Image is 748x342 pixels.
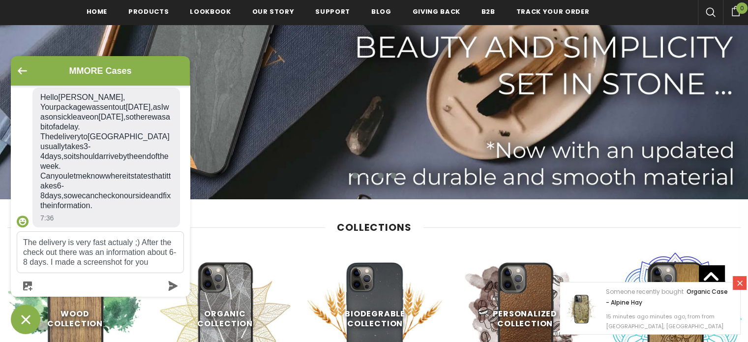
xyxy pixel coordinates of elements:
span: Home [87,7,108,16]
button: 3 [378,173,384,179]
button: 2 [365,173,371,179]
span: 0 [736,2,748,14]
span: 15 minutes ago minutes ago, from from [GEOGRAPHIC_DATA], [GEOGRAPHIC_DATA] [606,312,723,330]
span: Blog [371,7,391,16]
a: 0 [723,4,748,16]
span: Collections [337,220,412,234]
button: 1 [352,173,358,179]
span: B2B [481,7,495,16]
span: Someone recently bought [606,287,684,296]
span: Our Story [252,7,295,16]
span: Lookbook [190,7,231,16]
span: Giving back [413,7,460,16]
span: Products [128,7,169,16]
span: Track your order [516,7,589,16]
span: support [315,7,350,16]
button: 4 [390,173,396,179]
inbox-online-store-chat: Shopify online store chat [8,56,193,334]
